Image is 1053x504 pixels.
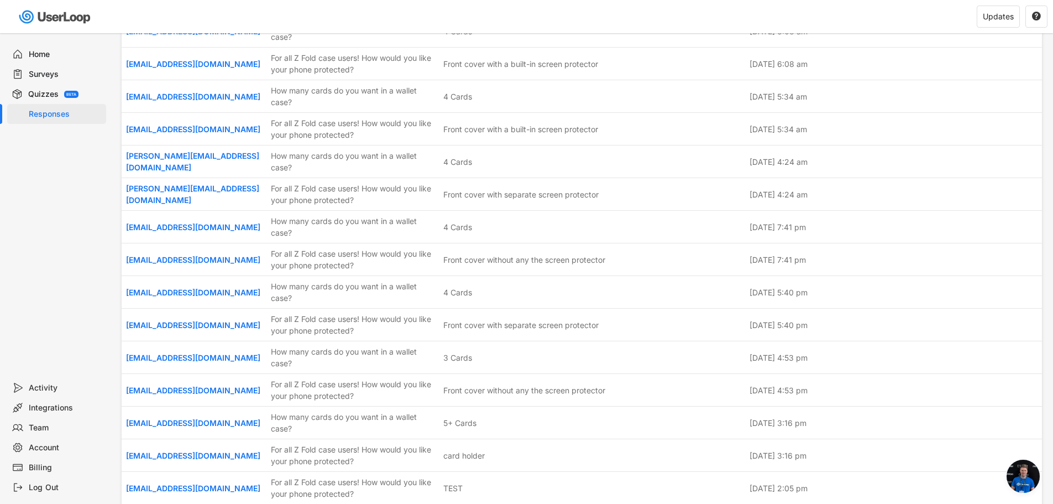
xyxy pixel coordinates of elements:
div: [DATE] 3:16 pm [750,417,1038,429]
div: [DATE] 4:24 am [750,189,1038,200]
div: 5+ Cards [443,417,476,429]
text:  [1032,11,1041,21]
a: [EMAIL_ADDRESS][DOMAIN_NAME] [126,59,260,69]
div: 3 Cards [443,352,472,363]
div: [DATE] 6:08 am [750,58,1038,70]
div: [DATE] 7:41 pm [750,221,1038,233]
a: [EMAIL_ADDRESS][DOMAIN_NAME] [126,92,260,101]
div: Front cover with separate screen protector [443,189,599,200]
a: [PERSON_NAME][EMAIL_ADDRESS][DOMAIN_NAME] [126,184,259,205]
div: Quizzes [28,89,59,100]
div: How many cards do you want in a wallet case? [271,280,437,304]
div: Front cover with separate screen protector [443,319,599,331]
div: BETA [66,92,76,96]
div: [DATE] 4:53 pm [750,385,1038,396]
div: [DATE] 5:40 pm [750,319,1038,331]
a: [EMAIL_ADDRESS][DOMAIN_NAME] [126,451,260,460]
div: Integrations [29,403,102,413]
a: [EMAIL_ADDRESS][DOMAIN_NAME] [126,320,260,330]
div: [DATE] 7:41 pm [750,254,1038,266]
div: For all Z Fold case users! How would you like your phone protected? [271,117,437,141]
div: [DATE] 5:34 am [750,123,1038,135]
div: Front cover without any the screen protector [443,254,605,266]
div: For all Z Fold case users! How would you like your phone protected? [271,183,437,206]
div: For all Z Fold case users! How would you like your phone protected? [271,248,437,271]
div: For all Z Fold case users! How would you like your phone protected? [271,444,437,467]
div: Home [29,49,102,60]
div: [DATE] 5:34 am [750,91,1038,102]
a: [EMAIL_ADDRESS][DOMAIN_NAME] [126,353,260,362]
a: [EMAIL_ADDRESS][DOMAIN_NAME] [126,222,260,232]
div: 4 Cards [443,221,472,233]
div: [DATE] 5:40 pm [750,287,1038,298]
div: 4 Cards [443,91,472,102]
div: Log Out [29,482,102,493]
div: Front cover without any the screen protector [443,385,605,396]
div: For all Z Fold case users! How would you like your phone protected? [271,378,437,402]
a: [PERSON_NAME][EMAIL_ADDRESS][DOMAIN_NAME] [126,151,259,172]
div: card holder [443,450,485,461]
div: Front cover with a built-in screen protector [443,58,598,70]
div: [DATE] 4:24 am [750,156,1038,168]
a: [EMAIL_ADDRESS][DOMAIN_NAME] [126,288,260,297]
div: How many cards do you want in a wallet case? [271,411,437,434]
div: How many cards do you want in a wallet case? [271,150,437,173]
a: [EMAIL_ADDRESS][DOMAIN_NAME] [126,484,260,493]
img: userloop-logo-01.svg [17,6,95,28]
a: [EMAIL_ADDRESS][DOMAIN_NAME] [126,124,260,134]
div: How many cards do you want in a wallet case? [271,346,437,369]
div: For all Z Fold case users! How would you like your phone protected? [271,52,437,75]
div: Team [29,423,102,433]
a: [EMAIL_ADDRESS][DOMAIN_NAME] [126,386,260,395]
div: 4 Cards [443,287,472,298]
div: [DATE] 2:05 pm [750,482,1038,494]
div: Front cover with a built-in screen protector [443,123,598,135]
div: Responses [29,109,102,119]
div: Activity [29,383,102,393]
div: [DATE] 3:16 pm [750,450,1038,461]
div: Surveys [29,69,102,80]
div: For all Z Fold case users! How would you like your phone protected? [271,476,437,500]
div: Updates [983,13,1014,20]
button:  [1031,12,1041,22]
div: Account [29,443,102,453]
div: TEST [443,482,463,494]
div: How many cards do you want in a wallet case? [271,215,437,238]
a: [EMAIL_ADDRESS][DOMAIN_NAME] [126,418,260,428]
div: How many cards do you want in a wallet case? [271,85,437,108]
div: For all Z Fold case users! How would you like your phone protected? [271,313,437,336]
div: [DATE] 4:53 pm [750,352,1038,363]
a: [EMAIL_ADDRESS][DOMAIN_NAME] [126,27,260,36]
div: Billing [29,463,102,473]
div: 4 Cards [443,156,472,168]
a: [EMAIL_ADDRESS][DOMAIN_NAME] [126,255,260,264]
div: Open chat [1007,460,1040,493]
